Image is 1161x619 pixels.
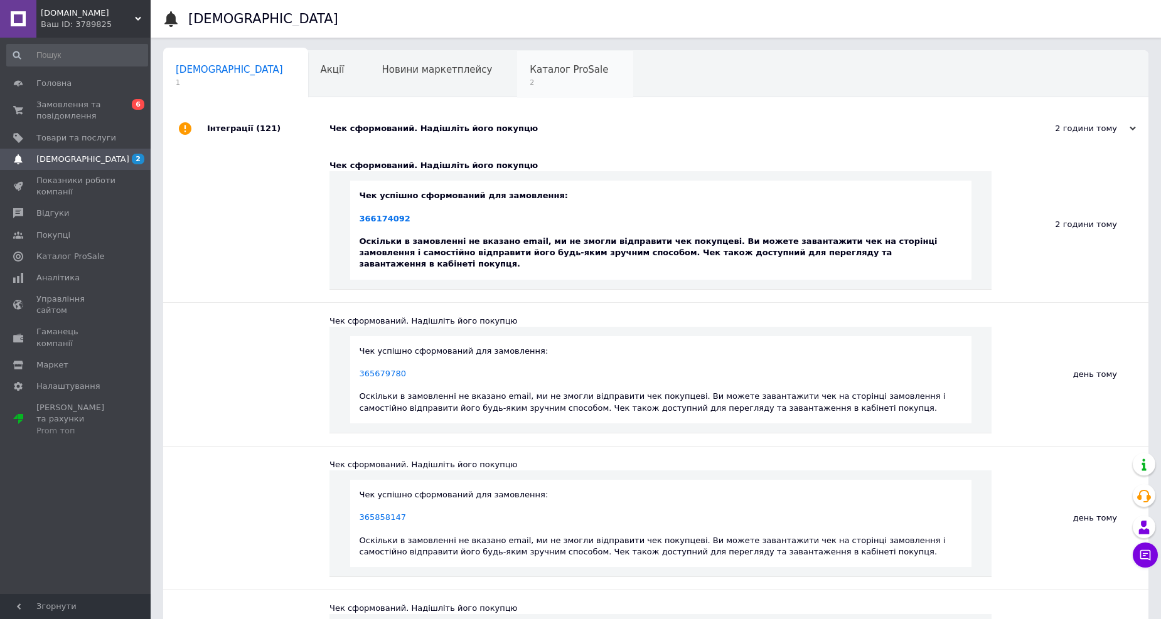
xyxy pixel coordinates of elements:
div: Чек сформований. Надішліть його покупцю [329,315,992,327]
span: Головна [36,78,72,89]
span: 1 [176,78,283,87]
div: Чек успішно сформований для замовлення: Оскільки в замовленні не вказано email, ми не змогли відп... [360,190,962,270]
div: Чек успішно сформований для замовлення: Оскільки в замовленні не вказано email, ми не змогли відп... [360,346,962,414]
div: Чек сформований. Надішліть його покупцю [329,459,992,470]
span: Товари та послуги [36,132,116,144]
span: 6 [132,99,144,110]
span: Аналітика [36,272,80,283]
span: Управління сайтом [36,294,116,316]
span: Налаштування [36,381,100,392]
h1: [DEMOGRAPHIC_DATA] [188,11,338,26]
a: 365858147 [360,512,406,522]
span: Avto.bid [41,8,135,19]
span: 2 [530,78,608,87]
span: [PERSON_NAME] та рахунки [36,402,116,436]
span: [DEMOGRAPHIC_DATA] [176,64,283,75]
span: [DEMOGRAPHIC_DATA] [36,154,129,165]
span: Каталог ProSale [530,64,608,75]
a: 365679780 [360,369,406,378]
span: Відгуки [36,208,69,219]
div: Інтеграції [207,110,329,147]
div: Чек сформований. Надішліть його покупцю [329,160,992,171]
div: Ваш ID: 3789825 [41,19,151,30]
div: день тому [992,303,1148,446]
div: Чек успішно сформований для замовлення: Оскільки в замовленні не вказано email, ми не змогли відп... [360,489,962,558]
div: 2 години тому [992,147,1148,302]
div: день тому [992,447,1148,590]
span: Замовлення та повідомлення [36,99,116,122]
span: Покупці [36,230,70,241]
input: Пошук [6,44,148,66]
div: Чек сформований. Надішліть його покупцю [329,603,992,614]
span: Гаманець компанії [36,326,116,349]
a: 366174092 [360,214,410,223]
span: Показники роботи компанії [36,175,116,198]
div: Чек сформований. Надішліть його покупцю [329,123,1010,134]
div: 2 години тому [1010,123,1136,134]
span: Новини маркетплейсу [382,64,492,75]
span: Акції [321,64,345,75]
span: (121) [256,124,281,133]
span: Каталог ProSale [36,251,104,262]
span: 2 [132,154,144,164]
span: Маркет [36,359,68,371]
div: Prom топ [36,425,116,436]
button: Чат з покупцем [1133,542,1158,568]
